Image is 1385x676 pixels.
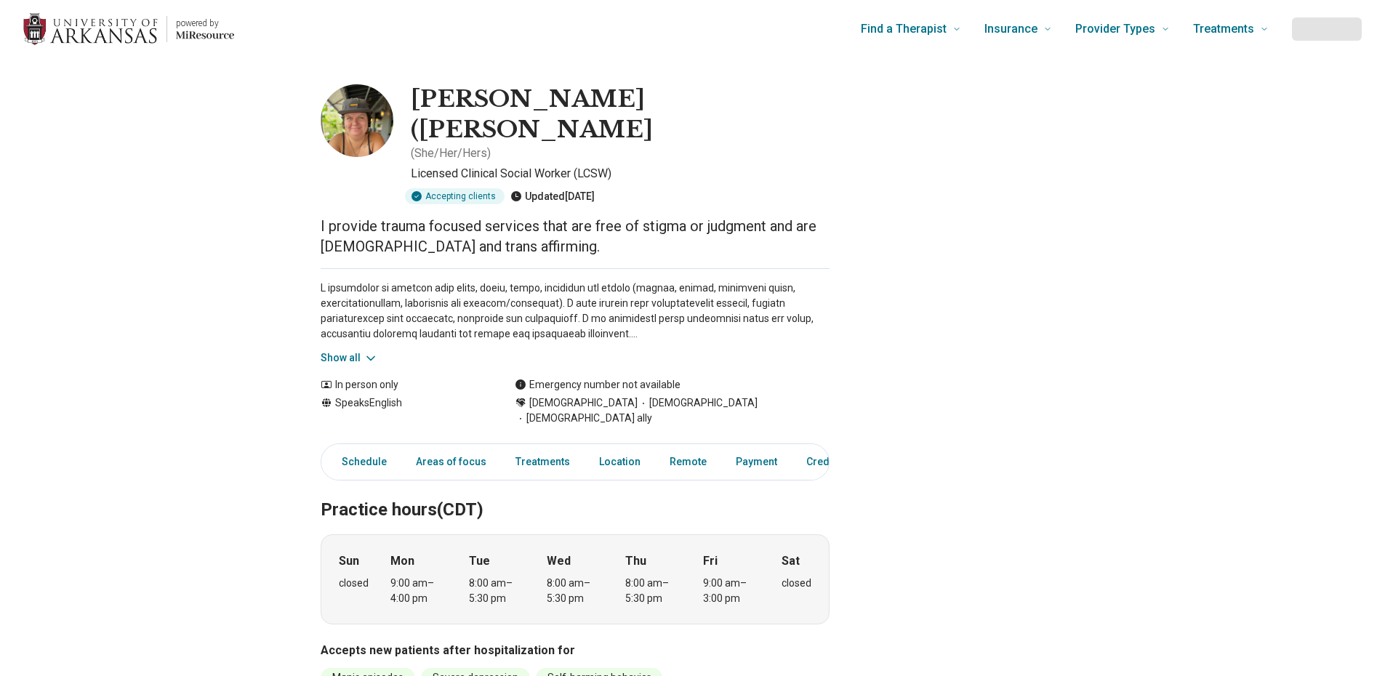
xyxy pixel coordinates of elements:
h2: Practice hours (CDT) [321,463,830,523]
div: 9:00 am – 3:00 pm [703,576,759,606]
div: Speaks English [321,395,486,426]
h1: [PERSON_NAME] ([PERSON_NAME] [411,84,830,145]
p: Licensed Clinical Social Worker (LCSW) [411,165,830,182]
div: closed [782,576,811,591]
span: Treatments [1193,19,1254,39]
a: Treatments [507,447,579,477]
a: Credentials [798,447,870,477]
span: [DEMOGRAPHIC_DATA] [638,395,758,411]
span: Find a Therapist [861,19,947,39]
span: Provider Types [1075,19,1155,39]
strong: Fri [703,552,718,570]
div: 8:00 am – 5:30 pm [469,576,525,606]
a: Schedule [324,447,396,477]
p: L ipsumdolor si ametcon adip elits, doeiu, tempo, incididun utl etdolo (magnaa, enimad, minimveni... [321,281,830,342]
div: In person only [321,377,486,393]
strong: Thu [625,552,646,570]
span: Insurance [984,19,1037,39]
div: 8:00 am – 5:30 pm [547,576,603,606]
h3: Accepts new patients after hospitalization for [321,642,830,659]
div: Emergency number not available [515,377,681,393]
div: Accepting clients [405,188,505,204]
div: Updated [DATE] [510,188,595,204]
strong: Mon [390,552,414,570]
p: I provide trauma focused services that are free of stigma or judgment and are [DEMOGRAPHIC_DATA] ... [321,216,830,257]
p: powered by [176,17,234,29]
div: closed [339,576,369,591]
a: Payment [727,447,786,477]
strong: Wed [547,552,571,570]
a: Location [590,447,649,477]
a: Areas of focus [407,447,495,477]
div: 9:00 am – 4:00 pm [390,576,446,606]
strong: Tue [469,552,490,570]
a: Remote [661,447,715,477]
span: [DEMOGRAPHIC_DATA] ally [515,411,652,426]
span: [DEMOGRAPHIC_DATA] [529,395,638,411]
div: When does the program meet? [321,534,830,624]
div: 8:00 am – 5:30 pm [625,576,681,606]
strong: Sun [339,552,359,570]
p: ( She/Her/Hers ) [411,145,491,162]
img: Katherine Becker, Licensed Clinical Social Worker (LCSW) [321,84,393,157]
button: Show all [321,350,378,366]
a: Home page [23,6,234,52]
strong: Sat [782,552,800,570]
